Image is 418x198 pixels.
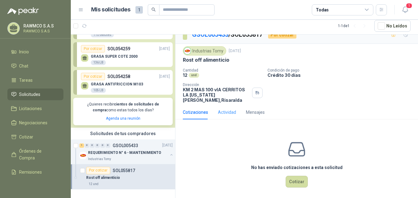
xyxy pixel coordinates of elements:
p: GSOL005433 [113,143,138,148]
div: 12 und [86,182,101,187]
a: Remisiones [7,166,63,178]
div: 1 - 1 de 1 [338,21,369,31]
span: Tareas [19,77,33,84]
img: Company Logo [79,152,87,159]
a: Órdenes de Compra [7,145,63,164]
p: 12 [183,72,187,78]
a: Chat [7,60,63,72]
div: Por cotizar [86,167,110,174]
p: Dirección [183,83,250,87]
div: Cotizaciones [183,109,208,116]
div: Industrias Tomy [183,46,226,56]
p: Rost off alimenticio [86,175,120,181]
span: Licitaciones [19,105,42,112]
span: Remisiones [19,169,42,175]
div: Solicitudes de tus compradores [71,128,175,139]
p: Industrias Tomy [88,157,111,162]
p: / SOL055817 [192,30,263,39]
a: Inicio [7,46,63,58]
p: GRASA ANTIFRICCION M103 [91,82,143,86]
div: 136 LB [91,60,106,65]
span: Cotizar [19,134,33,140]
a: Por cotizarSOL054259[DATE] GRASA SUPER COTE 2000136 LB [73,42,173,67]
a: GSOL005433 [192,31,228,38]
p: Cantidad [183,68,263,72]
p: [DATE] [162,142,173,148]
div: 1 [79,143,84,148]
span: 1 [406,3,412,9]
p: SOL054258 [107,73,130,80]
span: search [151,7,156,12]
a: Agenda una reunión [106,116,140,121]
span: Solicitudes [19,91,40,98]
button: Cotizar [286,176,308,188]
a: Solicitudes [7,89,63,100]
a: 1 0 0 0 0 0 GSOL005433[DATE] Company LogoREQUERIMIENTO N° 6 - MANTENIMIENTOIndustrias Tomy [79,142,174,162]
a: Cotizar [7,131,63,143]
div: Por cotizar [268,31,296,39]
div: Por cotizar [81,45,105,52]
p: REQUERIMIENTO N° 6 - MANTENIMIENTO [88,150,161,156]
div: 0 [100,143,105,148]
span: Negociaciones [19,119,47,126]
div: 110 Galones [91,32,114,37]
a: Tareas [7,74,63,86]
b: cientos de solicitudes de compra [93,102,159,112]
a: Configuración [7,180,63,192]
button: No Leídos [374,20,411,32]
p: RAWMCO S.A.S [23,29,62,33]
p: RAWMCO S.A.S [23,24,62,28]
div: 0 [85,143,89,148]
button: 1 [400,4,411,15]
p: Condición de pago [267,68,416,72]
a: Negociaciones [7,117,63,129]
p: GRASA SUPER COTE 2000 [91,54,138,59]
div: 105 LB [91,88,106,93]
p: ¿Quieres recibir como estas todos los días? [77,101,169,113]
p: Crédito 30 días [267,72,416,78]
span: Órdenes de Compra [19,148,58,161]
div: Todas [316,6,329,13]
div: 0 [95,143,100,148]
span: 1 [135,6,143,14]
div: und [189,73,199,78]
div: Actividad [218,109,236,116]
a: Licitaciones [7,103,63,114]
img: Company Logo [184,47,191,54]
h1: Mis solicitudes [91,5,131,14]
a: Por cotizarSOL054258[DATE] GRASA ANTIFRICCION M103105 LB [73,70,173,95]
a: Por cotizarSOL055817Rost off alimenticio12 und [71,164,175,189]
div: 0 [106,143,110,148]
h3: No has enviado cotizaciones a esta solicitud [251,164,343,171]
img: Logo peakr [7,7,39,15]
p: [DATE] [229,48,241,54]
p: [DATE] [159,46,170,52]
div: Mensajes [246,109,265,116]
span: Configuración [19,183,46,190]
p: SOL055817 [113,168,135,173]
p: SOL054259 [107,45,130,52]
div: Por cotizar [81,73,105,80]
p: KM 2 MAS 100 vIA CERRITOS LA [US_STATE] [PERSON_NAME] , Risaralda [183,87,250,103]
div: 0 [90,143,94,148]
span: Chat [19,63,28,69]
p: Rost off alimenticio [183,57,229,63]
span: Inicio [19,48,29,55]
p: [DATE] [159,74,170,80]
